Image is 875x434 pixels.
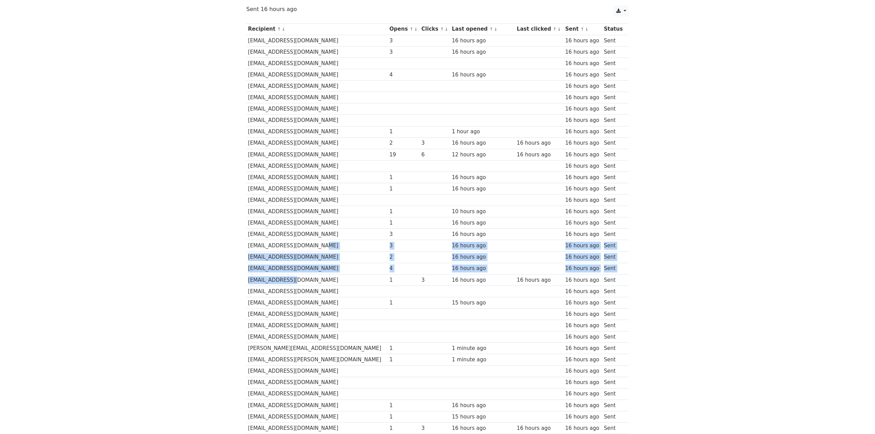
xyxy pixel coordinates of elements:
td: Sent [602,92,625,103]
th: Recipient [246,23,388,35]
div: 16 hours ago [565,265,601,272]
div: 1 [390,174,418,182]
div: 16 hours ago [565,402,601,410]
div: 聊天小工具 [841,401,875,434]
a: ↑ [277,27,281,32]
td: [EMAIL_ADDRESS][DOMAIN_NAME] [246,46,388,58]
th: Opens [388,23,420,35]
a: ↑ [490,27,493,32]
div: 16 hours ago [565,139,601,147]
div: 16 hours ago [517,151,562,159]
div: 16 hours ago [565,60,601,68]
td: [EMAIL_ADDRESS][DOMAIN_NAME] [246,206,388,217]
td: Sent [602,263,625,274]
div: 16 hours ago [565,390,601,398]
div: 16 hours ago [565,94,601,102]
td: [EMAIL_ADDRESS][DOMAIN_NAME] [246,411,388,422]
td: [EMAIL_ADDRESS][DOMAIN_NAME] [246,103,388,115]
td: Sent [602,297,625,308]
td: [EMAIL_ADDRESS][DOMAIN_NAME] [246,320,388,331]
td: [EMAIL_ADDRESS][DOMAIN_NAME] [246,172,388,183]
div: 16 hours ago [565,288,601,296]
td: Sent [602,183,625,195]
td: [EMAIL_ADDRESS][DOMAIN_NAME] [246,240,388,251]
div: 2 [390,139,418,147]
div: 3 [390,37,418,45]
div: 2 [390,253,418,261]
div: 16 hours ago [565,174,601,182]
div: 16 hours ago [452,276,514,284]
td: Sent [602,81,625,92]
div: 1 [390,219,418,227]
td: [EMAIL_ADDRESS][DOMAIN_NAME] [246,81,388,92]
div: 16 hours ago [565,367,601,375]
div: 16 hours ago [565,151,601,159]
div: 3 [421,139,449,147]
div: 1 [390,185,418,193]
div: 16 hours ago [565,413,601,421]
div: 16 hours ago [565,196,601,204]
td: Sent [602,126,625,137]
div: 16 hours ago [452,242,514,250]
td: Sent [602,320,625,331]
div: 10 hours ago [452,208,514,216]
div: 16 hours ago [565,105,601,113]
div: 3 [421,276,449,284]
div: 1 [390,208,418,216]
div: 15 hours ago [452,299,514,307]
div: 16 hours ago [452,230,514,238]
a: ↑ [440,27,444,32]
td: Sent [602,35,625,46]
td: [EMAIL_ADDRESS][DOMAIN_NAME] [246,286,388,297]
td: [EMAIL_ADDRESS][DOMAIN_NAME] [246,195,388,206]
td: Sent [602,411,625,422]
div: 1 [390,299,418,307]
div: 16 hours ago [565,356,601,364]
td: [PERSON_NAME][EMAIL_ADDRESS][DOMAIN_NAME] [246,343,388,354]
div: 3 [390,242,418,250]
div: 16 hours ago [565,208,601,216]
div: 1 [390,344,418,352]
a: ↓ [494,27,498,32]
div: 16 hours ago [565,230,601,238]
a: ↑ [410,27,413,32]
td: Sent [602,206,625,217]
div: 16 hours ago [565,253,601,261]
td: [EMAIL_ADDRESS][DOMAIN_NAME] [246,183,388,195]
td: Sent [602,172,625,183]
th: Clicks [420,23,450,35]
div: 1 minute ago [452,356,514,364]
div: 16 hours ago [565,310,601,318]
td: [EMAIL_ADDRESS][DOMAIN_NAME] [246,297,388,308]
td: Sent [602,422,625,434]
div: 16 hours ago [517,139,562,147]
div: 16 hours ago [452,71,514,79]
th: Last clicked [515,23,564,35]
div: 16 hours ago [565,48,601,56]
td: Sent [602,69,625,81]
td: Sent [602,274,625,286]
td: Sent [602,377,625,388]
div: 16 hours ago [452,139,514,147]
td: [EMAIL_ADDRESS][DOMAIN_NAME] [246,217,388,229]
iframe: Chat Widget [841,401,875,434]
td: [EMAIL_ADDRESS][DOMAIN_NAME] [246,137,388,149]
td: Sent [602,46,625,58]
td: Sent [602,388,625,400]
div: 16 hours ago [517,424,562,432]
td: [EMAIL_ADDRESS][DOMAIN_NAME] [246,251,388,263]
div: 16 hours ago [565,82,601,90]
div: 16 hours ago [452,424,514,432]
td: Sent [602,365,625,377]
div: 16 hours ago [565,116,601,124]
th: Status [602,23,625,35]
div: 16 hours ago [565,242,601,250]
td: [EMAIL_ADDRESS][DOMAIN_NAME] [246,69,388,81]
div: 1 [390,402,418,410]
td: Sent [602,160,625,172]
div: 16 hours ago [565,299,601,307]
div: 16 hours ago [452,402,514,410]
div: 4 [390,265,418,272]
div: 16 hours ago [565,219,601,227]
th: Sent [564,23,602,35]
